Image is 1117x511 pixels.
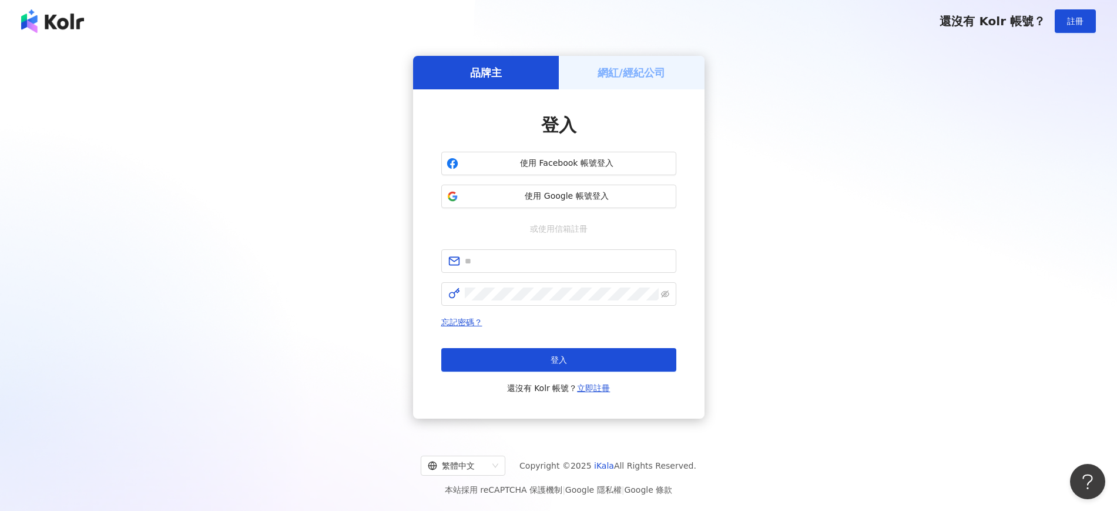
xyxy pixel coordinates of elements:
[1070,464,1105,499] iframe: Help Scout Beacon - Open
[522,222,596,235] span: 或使用信箱註冊
[519,459,696,473] span: Copyright © 2025 All Rights Reserved.
[441,348,676,372] button: 登入
[1055,9,1096,33] button: 註冊
[21,9,84,33] img: logo
[507,381,611,395] span: 還沒有 Kolr 帳號？
[551,355,567,365] span: 登入
[441,152,676,175] button: 使用 Facebook 帳號登入
[565,485,622,495] a: Google 隱私權
[541,115,576,135] span: 登入
[624,485,672,495] a: Google 條款
[1067,16,1084,26] span: 註冊
[622,485,625,495] span: |
[441,318,482,327] a: 忘記密碼？
[441,185,676,208] button: 使用 Google 帳號登入
[577,383,610,393] a: 立即註冊
[463,158,671,169] span: 使用 Facebook 帳號登入
[661,290,669,298] span: eye-invisible
[445,483,672,497] span: 本站採用 reCAPTCHA 保護機制
[598,65,665,80] h5: 網紅/經紀公司
[463,191,671,202] span: 使用 Google 帳號登入
[594,461,614,470] a: iKala
[470,65,502,80] h5: 品牌主
[562,485,565,495] span: |
[428,456,488,475] div: 繁體中文
[940,14,1045,28] span: 還沒有 Kolr 帳號？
